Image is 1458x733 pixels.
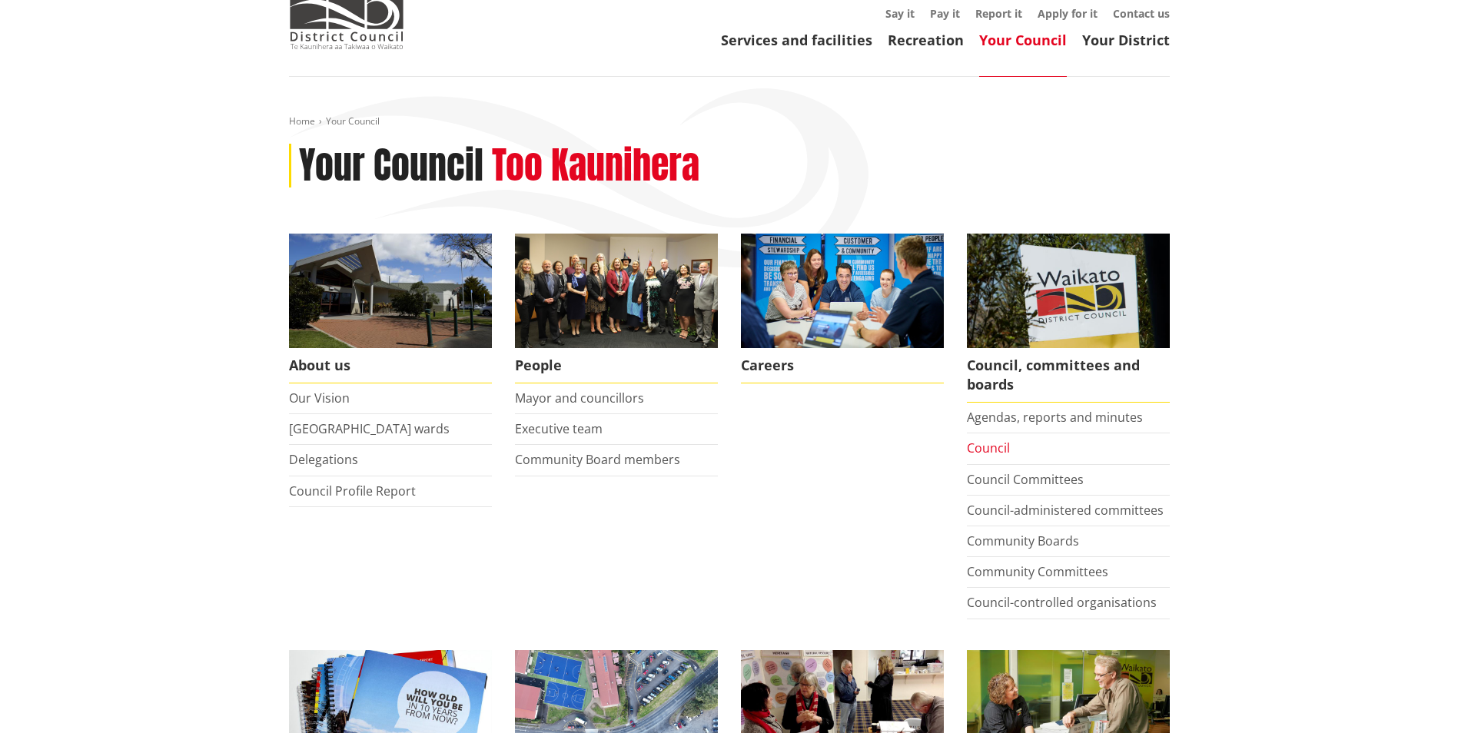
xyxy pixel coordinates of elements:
a: Our Vision [289,390,350,406]
a: Contact us [1113,6,1170,21]
a: Mayor and councillors [515,390,644,406]
span: People [515,348,718,383]
a: Your District [1082,31,1170,49]
a: Community Boards [967,532,1079,549]
a: Community Board members [515,451,680,468]
span: Careers [741,348,944,383]
nav: breadcrumb [289,115,1170,128]
a: Council [967,439,1010,456]
a: Recreation [888,31,964,49]
a: Say it [885,6,915,21]
a: Agendas, reports and minutes [967,409,1143,426]
a: 2022 Council People [515,234,718,383]
a: Council-administered committees [967,502,1164,519]
a: Waikato-District-Council-sign Council, committees and boards [967,234,1170,403]
img: Waikato-District-Council-sign [967,234,1170,348]
a: Home [289,114,315,128]
a: Pay it [930,6,960,21]
a: Apply for it [1038,6,1098,21]
h1: Your Council [299,144,483,188]
a: Report it [975,6,1022,21]
h2: Too Kaunihera [492,144,699,188]
span: About us [289,348,492,383]
img: 2022 Council [515,234,718,348]
a: Your Council [979,31,1067,49]
a: Council Committees [967,471,1084,488]
img: WDC Building 0015 [289,234,492,348]
a: Services and facilities [721,31,872,49]
span: Your Council [326,114,380,128]
a: [GEOGRAPHIC_DATA] wards [289,420,450,437]
a: WDC Building 0015 About us [289,234,492,383]
a: Careers [741,234,944,383]
a: Executive team [515,420,603,437]
iframe: Messenger Launcher [1387,668,1443,724]
span: Council, committees and boards [967,348,1170,403]
a: Council Profile Report [289,483,416,499]
a: Council-controlled organisations [967,594,1157,611]
a: Delegations [289,451,358,468]
a: Community Committees [967,563,1108,580]
img: Office staff in meeting - Career page [741,234,944,348]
